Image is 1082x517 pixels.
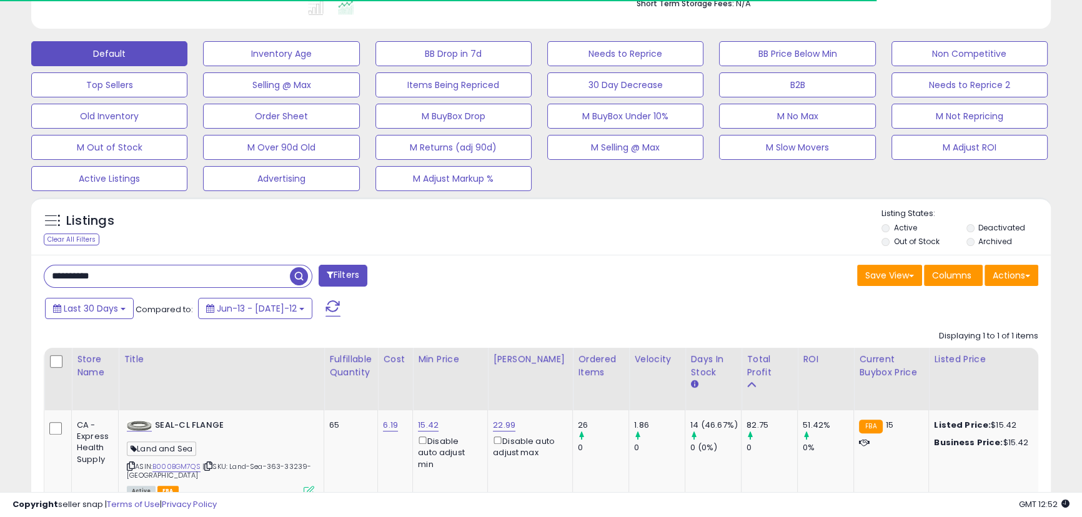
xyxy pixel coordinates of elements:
label: Deactivated [978,222,1025,233]
button: Selling @ Max [203,72,359,97]
div: Disable auto adjust max [493,434,563,458]
button: Default [31,41,187,66]
div: Velocity [634,353,680,366]
button: M Adjust Markup % [375,166,532,191]
span: All listings currently available for purchase on Amazon [127,486,156,496]
button: M Returns (adj 90d) [375,135,532,160]
button: Columns [924,265,983,286]
span: Compared to: [136,303,193,315]
a: 22.99 [493,419,515,431]
button: M BuyBox Under 10% [547,104,703,129]
label: Archived [978,236,1012,247]
div: Clear All Filters [44,234,99,245]
button: M No Max [719,104,875,129]
small: FBA [859,420,882,433]
button: M Slow Movers [719,135,875,160]
strong: Copyright [12,498,58,510]
div: Ordered Items [578,353,623,379]
span: Last 30 Days [64,302,118,315]
button: Needs to Reprice 2 [891,72,1048,97]
div: 65 [329,420,368,431]
button: Old Inventory [31,104,187,129]
div: 0 (0%) [690,442,741,453]
button: 30 Day Decrease [547,72,703,97]
div: Title [124,353,319,366]
button: BB Drop in 7d [375,41,532,66]
span: Jun-13 - [DATE]-12 [217,302,297,315]
div: Total Profit [747,353,792,379]
button: M BuyBox Drop [375,104,532,129]
button: Filters [319,265,367,287]
button: Active Listings [31,166,187,191]
button: Save View [857,265,922,286]
div: [PERSON_NAME] [493,353,567,366]
span: | SKU: Land-Sea-363-33239-[GEOGRAPHIC_DATA] [127,461,311,480]
div: 26 [578,420,628,431]
div: Store Name [77,353,113,379]
span: FBA [157,486,179,496]
div: Cost [383,353,407,366]
button: Actions [985,265,1038,286]
div: 51.42% [803,420,853,431]
button: M Out of Stock [31,135,187,160]
button: Order Sheet [203,104,359,129]
p: Listing States: [881,208,1051,220]
h5: Listings [66,212,114,230]
div: Days In Stock [690,353,736,379]
div: Current Buybox Price [859,353,923,379]
div: 1.86 [634,420,685,431]
div: Displaying 1 to 1 of 1 items [939,330,1038,342]
button: BB Price Below Min [719,41,875,66]
div: $15.42 [934,437,1038,448]
small: Days In Stock. [690,379,698,390]
button: Top Sellers [31,72,187,97]
div: ROI [803,353,848,366]
button: Inventory Age [203,41,359,66]
button: Needs to Reprice [547,41,703,66]
div: Min Price [418,353,482,366]
b: SEAL-CL FLANGE [155,420,307,435]
div: 0 [578,442,628,453]
button: Items Being Repriced [375,72,532,97]
div: Fulfillable Quantity [329,353,372,379]
button: M Adjust ROI [891,135,1048,160]
span: Columns [932,269,971,282]
div: Disable auto adjust min [418,434,478,470]
div: Listed Price [934,353,1042,366]
button: Jun-13 - [DATE]-12 [198,298,312,319]
button: B2B [719,72,875,97]
a: B000BGM7QS [152,461,201,472]
span: 2025-08-12 12:52 GMT [1019,498,1070,510]
div: seller snap | | [12,499,217,511]
b: Listed Price: [934,419,991,431]
button: M Selling @ Max [547,135,703,160]
button: Advertising [203,166,359,191]
a: Privacy Policy [162,498,217,510]
div: 0 [747,442,797,453]
div: CA - Express Health Supply [77,420,109,465]
div: $15.42 [934,420,1038,431]
div: 0% [803,442,853,453]
button: Last 30 Days [45,298,134,319]
label: Out of Stock [893,236,939,247]
a: Terms of Use [107,498,160,510]
button: Non Competitive [891,41,1048,66]
span: Land and Sea [127,441,196,456]
button: M Over 90d Old [203,135,359,160]
a: 6.19 [383,419,398,431]
img: 41UARrNL4mL._SL40_.jpg [127,421,152,431]
div: 0 [634,442,685,453]
label: Active [893,222,916,233]
b: Business Price: [934,436,1003,448]
a: 15.42 [418,419,439,431]
div: 14 (46.67%) [690,420,741,431]
span: 15 [886,419,893,431]
button: M Not Repricing [891,104,1048,129]
div: 82.75 [747,420,797,431]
